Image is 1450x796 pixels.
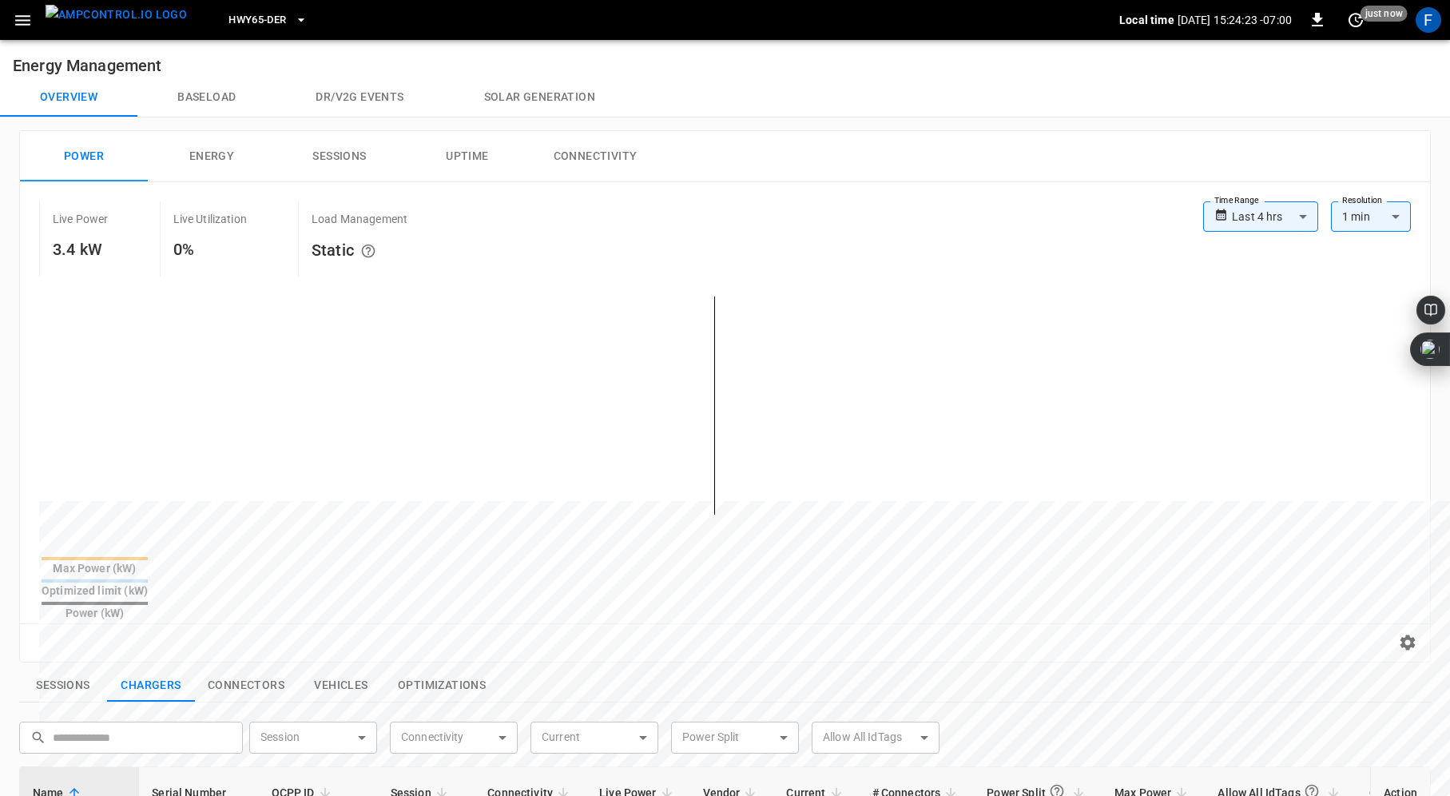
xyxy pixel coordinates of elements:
p: Live Power [53,211,109,227]
button: Energy [148,131,276,182]
button: set refresh interval [1343,7,1369,33]
button: show latest charge points [107,669,195,702]
button: Dr/V2G events [276,78,443,117]
div: Last 4 hrs [1232,201,1318,232]
button: Sessions [276,131,403,182]
p: [DATE] 15:24:23 -07:00 [1178,12,1292,28]
p: Live Utilization [173,211,247,227]
button: Solar generation [444,78,635,117]
button: show latest connectors [195,669,297,702]
button: HWY65-DER [222,5,313,36]
h6: 3.4 kW [53,237,109,262]
button: Uptime [403,131,531,182]
button: Power [20,131,148,182]
button: show latest vehicles [297,669,385,702]
div: 1 min [1331,201,1411,232]
h6: Static [312,237,407,267]
button: show latest optimizations [385,669,499,702]
p: Local time [1119,12,1174,28]
button: Connectivity [531,131,659,182]
button: show latest sessions [19,669,107,702]
div: profile-icon [1416,7,1441,33]
h6: 0% [173,237,247,262]
p: Load Management [312,211,407,227]
label: Time Range [1214,194,1259,207]
span: HWY65-DER [228,11,286,30]
button: The system is using AmpEdge-configured limits for static load managment. Depending on your config... [354,237,383,267]
label: Resolution [1342,194,1382,207]
span: just now [1361,6,1408,22]
img: ampcontrol.io logo [46,5,187,25]
button: Baseload [137,78,276,117]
